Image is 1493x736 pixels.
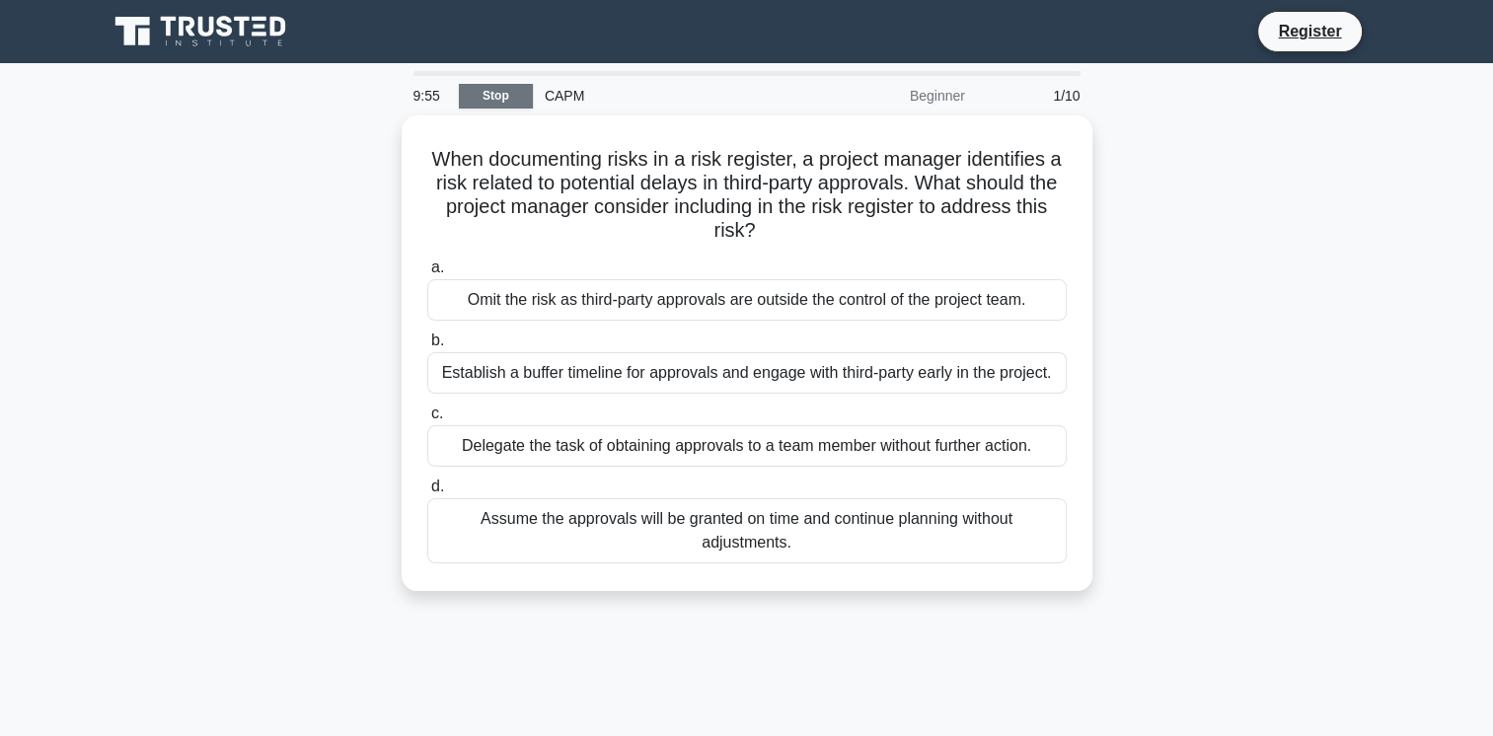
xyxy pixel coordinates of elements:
span: d. [431,478,444,494]
div: Establish a buffer timeline for approvals and engage with third-party early in the project. [427,352,1067,394]
span: b. [431,331,444,348]
div: 9:55 [402,76,459,115]
h5: When documenting risks in a risk register, a project manager identifies a risk related to potenti... [425,147,1069,244]
span: c. [431,405,443,421]
a: Register [1266,19,1353,43]
div: Delegate the task of obtaining approvals to a team member without further action. [427,425,1067,467]
div: Beginner [804,76,977,115]
div: Omit the risk as third-party approvals are outside the control of the project team. [427,279,1067,321]
div: Assume the approvals will be granted on time and continue planning without adjustments. [427,498,1067,563]
div: CAPM [533,76,804,115]
div: 1/10 [977,76,1092,115]
span: a. [431,258,444,275]
a: Stop [459,84,533,109]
